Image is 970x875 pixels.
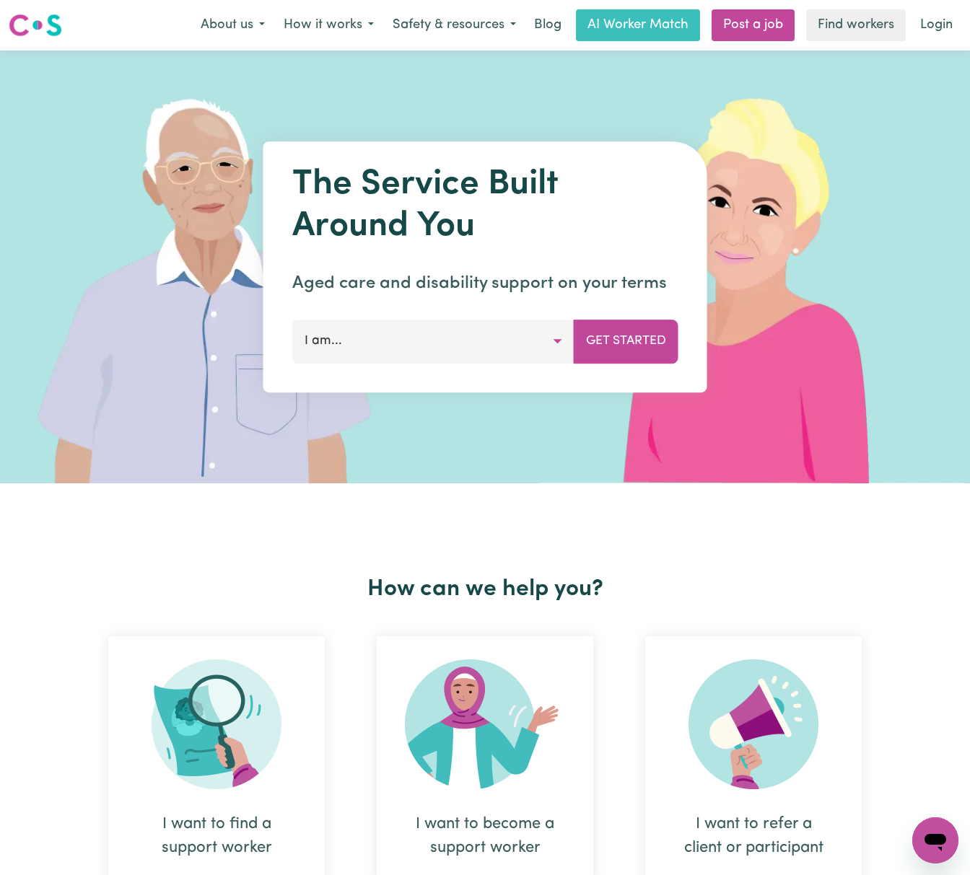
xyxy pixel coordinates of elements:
img: Refer [689,659,818,789]
div: I want to find a support worker [143,812,290,860]
a: Careseekers logo [9,9,62,42]
a: Login [912,9,961,41]
button: I am... [292,320,574,363]
img: Search [152,659,281,789]
p: Aged care and disability support on your terms [292,271,678,296]
button: About us [191,10,274,40]
a: Blog [525,9,570,41]
div: I want to become a support worker [411,812,559,860]
div: I want to refer a client or participant [680,812,827,860]
button: How it works [274,10,383,40]
h1: The Service Built Around You [292,164,678,247]
a: AI Worker Match [576,9,700,41]
button: Get Started [574,320,678,363]
h2: How can we help you? [82,576,888,603]
a: Find workers [806,9,906,41]
button: Safety & resources [383,10,525,40]
a: Post a job [712,9,795,41]
img: Careseekers logo [9,12,62,38]
img: Become Worker [405,659,565,789]
iframe: Button to launch messaging window [912,817,958,863]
